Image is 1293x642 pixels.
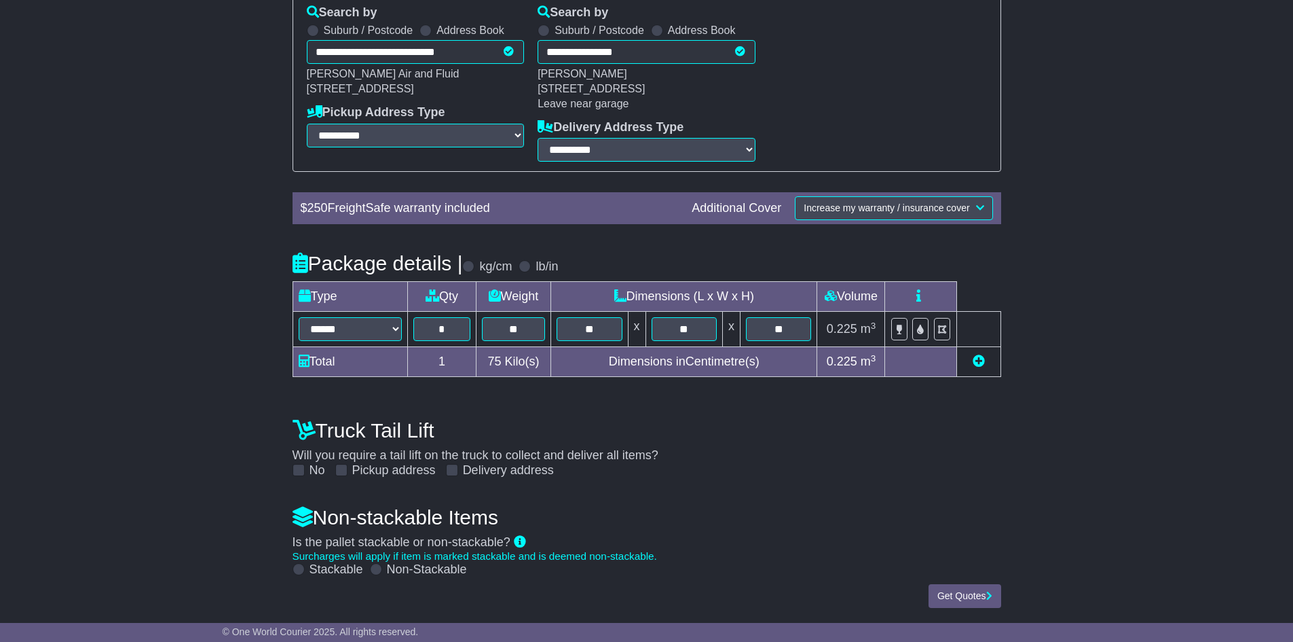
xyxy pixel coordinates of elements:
span: [STREET_ADDRESS] [307,83,414,94]
label: No [310,463,325,478]
label: Search by [538,5,608,20]
td: Type [293,282,408,312]
span: Increase my warranty / insurance cover [804,202,969,213]
span: [PERSON_NAME] Air and Fluid [307,68,460,79]
label: Non-Stackable [387,563,467,577]
label: Suburb / Postcode [324,24,413,37]
sup: 3 [871,353,876,363]
td: x [628,312,645,347]
span: 0.225 [827,322,857,336]
h4: Non-stackable Items [293,506,1001,529]
h4: Package details | [293,252,463,274]
td: x [722,312,740,347]
span: Is the pallet stackable or non-stackable? [293,535,510,549]
div: $ FreightSafe warranty included [294,201,686,216]
sup: 3 [871,321,876,331]
label: Pickup address [352,463,436,478]
span: © One World Courier 2025. All rights reserved. [223,626,419,637]
div: Additional Cover [685,201,788,216]
label: kg/cm [479,260,512,274]
label: Delivery address [463,463,554,478]
td: Dimensions (L x W x H) [551,282,817,312]
td: Volume [817,282,885,312]
span: m [861,322,876,336]
h4: Truck Tail Lift [293,419,1001,442]
label: Search by [307,5,377,20]
a: Add new item [973,355,985,368]
button: Get Quotes [929,584,1001,608]
label: lb/in [536,260,558,274]
label: Stackable [310,563,363,577]
label: Delivery Address Type [538,120,683,135]
label: Address Book [436,24,504,37]
label: Pickup Address Type [307,105,445,120]
span: m [861,355,876,368]
label: Suburb / Postcode [555,24,644,37]
span: [STREET_ADDRESS] [538,83,645,94]
div: Will you require a tail lift on the truck to collect and deliver all items? [286,412,1008,478]
span: Leave near garage [538,98,629,109]
span: 75 [487,355,501,368]
label: Address Book [668,24,736,37]
td: Total [293,347,408,377]
td: 1 [408,347,476,377]
td: Kilo(s) [476,347,550,377]
div: Surcharges will apply if item is marked stackable and is deemed non-stackable. [293,550,1001,563]
td: Dimensions in Centimetre(s) [551,347,817,377]
span: 0.225 [827,355,857,368]
button: Increase my warranty / insurance cover [795,196,992,220]
td: Qty [408,282,476,312]
span: [PERSON_NAME] [538,68,627,79]
span: 250 [307,201,328,215]
td: Weight [476,282,550,312]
